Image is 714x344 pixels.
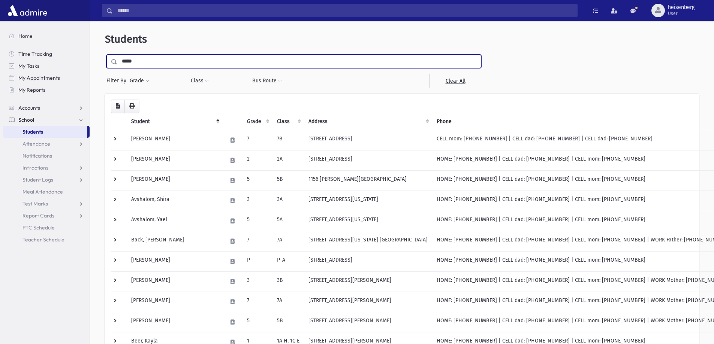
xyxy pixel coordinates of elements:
[190,74,209,88] button: Class
[304,211,432,231] td: [STREET_ADDRESS][US_STATE]
[242,312,272,332] td: 5
[3,114,90,126] a: School
[127,231,223,251] td: Back, [PERSON_NAME]
[6,3,49,18] img: AdmirePro
[3,126,87,138] a: Students
[3,210,90,222] a: Report Cards
[304,113,432,130] th: Address: activate to sort column ascending
[242,130,272,150] td: 7
[127,312,223,332] td: [PERSON_NAME]
[668,4,695,10] span: heisenberg
[22,140,50,147] span: Attendance
[127,211,223,231] td: Avshalom, Yael
[18,86,45,93] span: My Reports
[3,186,90,198] a: Meal Attendance
[22,152,52,159] span: Notifications
[272,130,304,150] td: 7B
[272,150,304,170] td: 2A
[272,170,304,191] td: 5B
[18,63,39,69] span: My Tasks
[304,170,432,191] td: 1156 [PERSON_NAME][GEOGRAPHIC_DATA]
[127,251,223,271] td: [PERSON_NAME]
[127,292,223,312] td: [PERSON_NAME]
[3,174,90,186] a: Student Logs
[22,164,48,171] span: Infractions
[22,236,64,243] span: Teacher Schedule
[129,74,150,88] button: Grade
[18,51,52,57] span: Time Tracking
[304,150,432,170] td: [STREET_ADDRESS]
[242,170,272,191] td: 5
[18,33,33,39] span: Home
[3,60,90,72] a: My Tasks
[22,212,54,219] span: Report Cards
[242,231,272,251] td: 7
[18,116,34,123] span: School
[3,30,90,42] a: Home
[272,292,304,312] td: 7A
[252,74,282,88] button: Bus Route
[3,198,90,210] a: Test Marks
[304,231,432,251] td: [STREET_ADDRESS][US_STATE] [GEOGRAPHIC_DATA]
[22,200,48,207] span: Test Marks
[304,251,432,271] td: [STREET_ADDRESS]
[242,251,272,271] td: P
[22,224,55,231] span: PTC Schedule
[22,128,43,135] span: Students
[127,150,223,170] td: [PERSON_NAME]
[127,130,223,150] td: [PERSON_NAME]
[127,271,223,292] td: [PERSON_NAME]
[124,100,139,113] button: Print
[272,113,304,130] th: Class: activate to sort column ascending
[272,312,304,332] td: 5B
[22,188,63,195] span: Meal Attendance
[272,231,304,251] td: 7A
[3,84,90,96] a: My Reports
[3,234,90,246] a: Teacher Schedule
[272,271,304,292] td: 3B
[242,211,272,231] td: 5
[113,4,577,17] input: Search
[242,191,272,211] td: 3
[3,138,90,150] a: Attendance
[429,74,481,88] a: Clear All
[18,74,60,81] span: My Appointments
[304,271,432,292] td: [STREET_ADDRESS][PERSON_NAME]
[127,170,223,191] td: [PERSON_NAME]
[272,251,304,271] td: P-A
[3,102,90,114] a: Accounts
[3,72,90,84] a: My Appointments
[304,292,432,312] td: [STREET_ADDRESS][PERSON_NAME]
[3,222,90,234] a: PTC Schedule
[111,100,125,113] button: CSV
[304,312,432,332] td: [STREET_ADDRESS][PERSON_NAME]
[3,150,90,162] a: Notifications
[272,191,304,211] td: 3A
[127,113,223,130] th: Student: activate to sort column descending
[242,150,272,170] td: 2
[18,104,40,111] span: Accounts
[127,191,223,211] td: Avshalom, Shira
[668,10,695,16] span: User
[304,130,432,150] td: [STREET_ADDRESS]
[242,292,272,312] td: 7
[242,271,272,292] td: 3
[3,162,90,174] a: Infractions
[304,191,432,211] td: [STREET_ADDRESS][US_STATE]
[22,176,53,183] span: Student Logs
[242,113,272,130] th: Grade: activate to sort column ascending
[105,33,147,45] span: Students
[106,77,129,85] span: Filter By
[272,211,304,231] td: 5A
[3,48,90,60] a: Time Tracking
